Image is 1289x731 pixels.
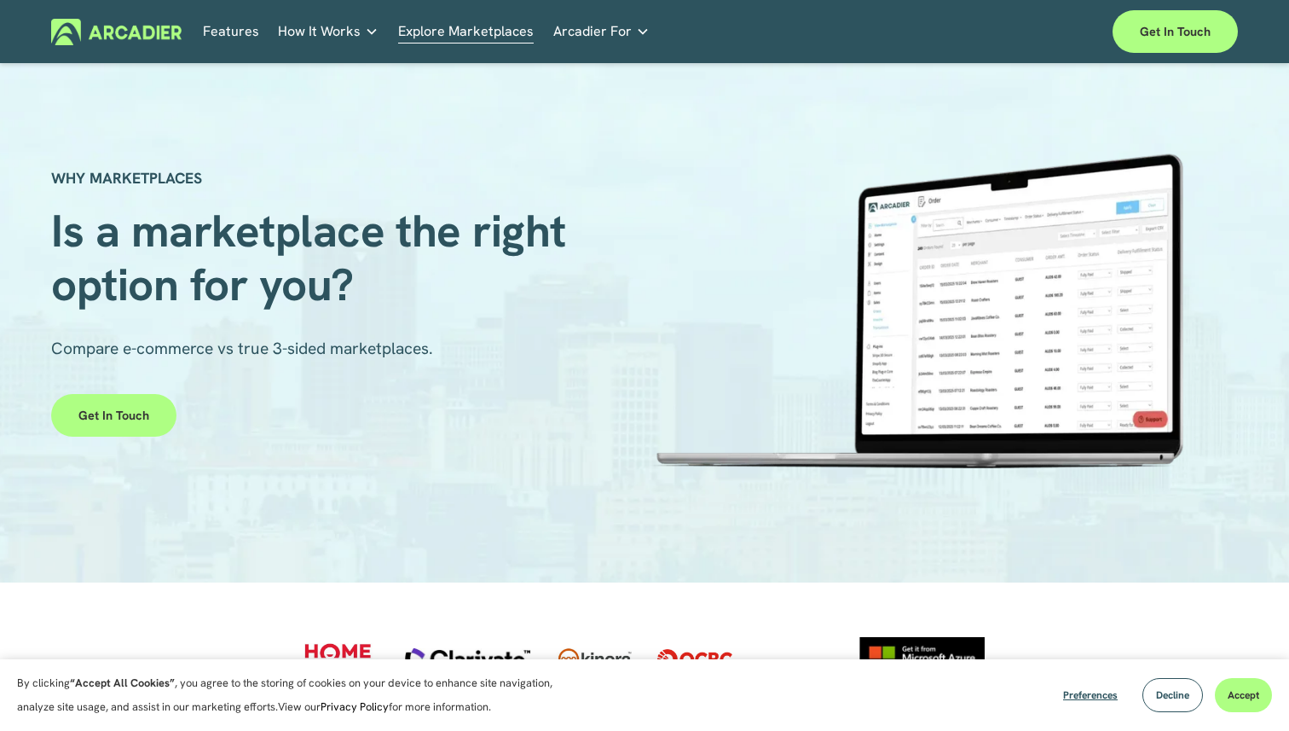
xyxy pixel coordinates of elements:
strong: “Accept All Cookies” [70,676,175,690]
p: By clicking , you agree to the storing of cookies on your device to enhance site navigation, anal... [17,671,571,719]
a: Get in touch [1113,10,1238,53]
span: Accept [1228,688,1259,702]
span: Is a marketplace the right option for you? [51,201,577,313]
button: Accept [1215,678,1272,712]
img: Arcadier [51,19,182,45]
span: Decline [1156,688,1189,702]
a: Features [203,19,259,45]
button: Preferences [1050,678,1130,712]
strong: WHY MARKETPLACES [51,168,202,188]
a: folder dropdown [278,19,379,45]
span: How It Works [278,20,361,44]
a: Explore Marketplaces [398,19,534,45]
button: Decline [1142,678,1203,712]
span: Compare e-commerce vs true 3-sided marketplaces. [51,338,433,359]
a: Get in touch [51,394,176,437]
a: Privacy Policy [321,699,389,714]
span: Arcadier For [553,20,632,44]
span: Preferences [1063,688,1118,702]
a: folder dropdown [553,19,650,45]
